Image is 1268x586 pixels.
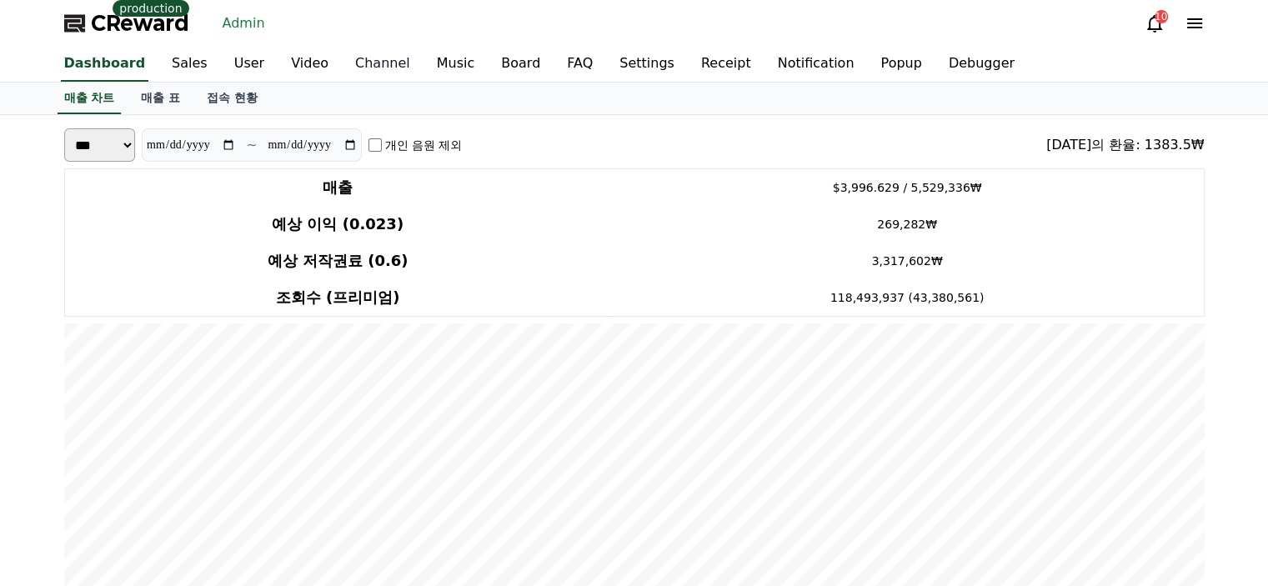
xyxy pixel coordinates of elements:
[158,47,221,82] a: Sales
[611,243,1204,279] td: 3,317,602₩
[424,47,489,82] a: Music
[488,47,554,82] a: Board
[110,468,215,509] a: Messages
[611,169,1204,207] td: $3,996.629 / 5,529,336₩
[215,468,320,509] a: Settings
[342,47,424,82] a: Channel
[193,83,271,114] a: 접속 현황
[128,83,193,114] a: 매출 표
[72,249,604,273] h4: 예상 저작권료 (0.6)
[72,213,604,236] h4: 예상 이익 (0.023)
[554,47,606,82] a: FAQ
[72,286,604,309] h4: 조회수 (프리미엄)
[138,493,188,507] span: Messages
[764,47,868,82] a: Notification
[5,468,110,509] a: Home
[64,10,189,37] a: CReward
[385,137,463,153] label: 개인 음원 제외
[72,176,604,199] h4: 매출
[606,47,688,82] a: Settings
[1145,13,1165,33] a: 10
[91,10,189,37] span: CReward
[688,47,764,82] a: Receipt
[247,493,288,506] span: Settings
[1155,10,1168,23] div: 10
[246,135,257,155] p: ~
[221,47,278,82] a: User
[43,493,72,506] span: Home
[611,206,1204,243] td: 269,282₩
[58,83,122,114] a: 매출 차트
[278,47,342,82] a: Video
[611,279,1204,317] td: 118,493,937 (43,380,561)
[61,47,149,82] a: Dashboard
[1046,135,1204,155] div: [DATE]의 환율: 1383.5₩
[935,47,1028,82] a: Debugger
[867,47,935,82] a: Popup
[216,10,272,37] a: Admin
